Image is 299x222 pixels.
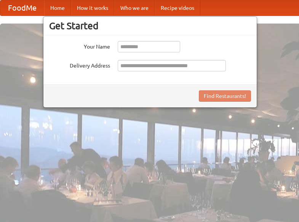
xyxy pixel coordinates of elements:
[49,41,110,50] label: Your Name
[0,0,44,16] a: FoodMe
[44,0,71,16] a: Home
[71,0,114,16] a: How it works
[199,90,251,102] button: Find Restaurants!
[49,20,251,31] h3: Get Started
[49,60,110,69] label: Delivery Address
[155,0,200,16] a: Recipe videos
[114,0,155,16] a: Who we are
